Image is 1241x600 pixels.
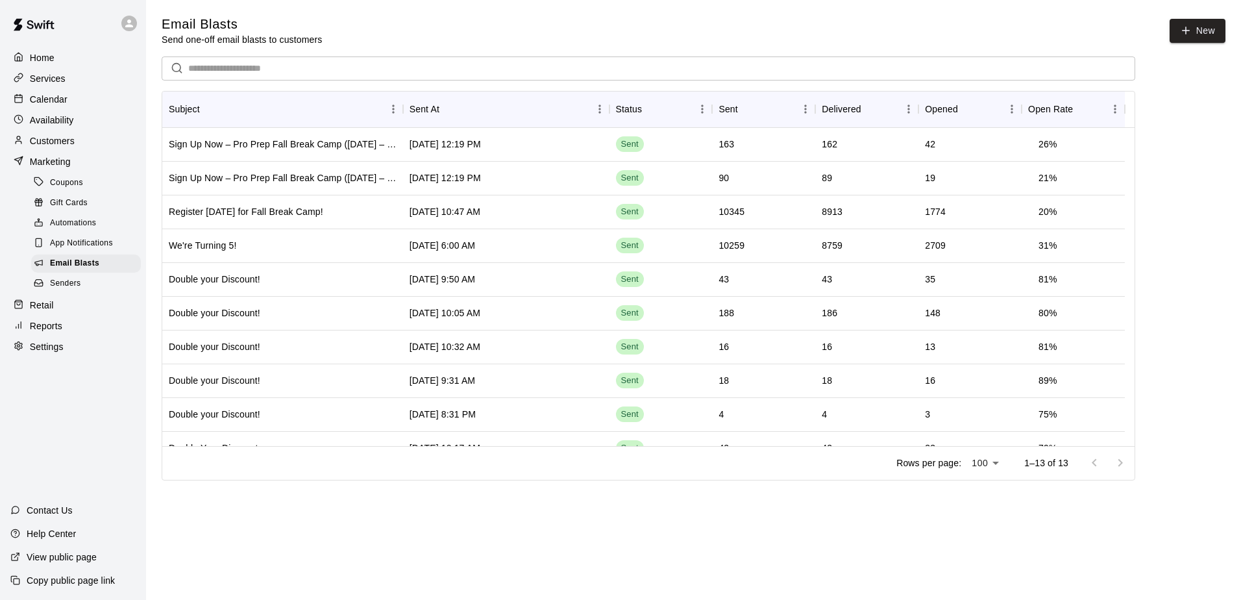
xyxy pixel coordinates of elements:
[169,239,236,252] div: We're Turning 5!
[410,138,481,151] div: Sep 9 2025, 12:19 PM
[10,337,136,356] a: Settings
[719,374,729,387] div: 18
[719,91,737,127] div: Sent
[50,217,96,230] span: Automations
[1028,161,1067,195] td: 21 %
[616,442,644,455] span: Sent
[410,273,475,286] div: Apr 30 2025, 9:50 AM
[822,408,827,421] div: 4
[616,91,643,127] div: Status
[1028,195,1067,229] td: 20 %
[1028,330,1067,364] td: 81 %
[822,340,832,353] div: 16
[719,340,729,353] div: 16
[1028,364,1067,398] td: 89 %
[822,374,832,387] div: 18
[642,100,660,118] button: Sort
[31,193,146,213] a: Gift Cards
[616,172,644,184] span: Sent
[10,152,136,171] div: Marketing
[403,91,609,127] div: Sent At
[410,442,480,455] div: Apr 30 2025, 10:17 AM
[925,205,946,218] div: 1774
[30,299,54,312] p: Retail
[410,306,480,319] div: Apr 30 2025, 10:05 AM
[966,454,1003,473] div: 100
[616,375,644,387] span: Sent
[1002,99,1022,119] button: Menu
[719,205,744,218] div: 10345
[10,69,136,88] a: Services
[410,91,439,127] div: Sent At
[1024,456,1068,469] p: 1–13 of 13
[1028,262,1067,297] td: 81 %
[169,408,260,421] div: Double your Discount!
[712,91,815,127] div: Sent
[10,48,136,68] a: Home
[31,173,146,193] a: Coupons
[410,171,481,184] div: Sep 9 2025, 12:19 PM
[822,442,832,455] div: 42
[30,155,71,168] p: Marketing
[822,273,832,286] div: 43
[925,91,958,127] div: Opened
[719,171,729,184] div: 90
[822,171,832,184] div: 89
[822,239,842,252] div: 8759
[822,138,837,151] div: 162
[1028,397,1067,432] td: 75 %
[10,316,136,336] a: Reports
[31,234,141,253] div: App Notifications
[693,99,712,119] button: Menu
[616,307,644,319] span: Sent
[719,408,724,421] div: 4
[31,275,141,293] div: Senders
[410,408,476,421] div: Apr 29 2025, 8:31 PM
[822,306,837,319] div: 186
[616,138,644,151] span: Sent
[10,295,136,315] a: Retail
[10,110,136,130] a: Availability
[590,99,609,119] button: Menu
[27,574,115,587] p: Copy public page link
[1073,100,1091,118] button: Sort
[1105,99,1125,119] button: Menu
[719,239,744,252] div: 10259
[958,100,976,118] button: Sort
[896,456,961,469] p: Rows per page:
[30,51,55,64] p: Home
[616,341,644,353] span: Sent
[609,91,713,127] div: Status
[162,33,322,46] p: Send one-off email blasts to customers
[50,177,83,190] span: Coupons
[169,138,397,151] div: Sign Up Now – Pro Prep Fall Break Camp (Sept 29 – Oct 3)!
[169,442,258,455] div: Double Your Discount
[616,273,644,286] span: Sent
[50,197,88,210] span: Gift Cards
[30,114,74,127] p: Availability
[162,91,403,127] div: Subject
[1028,229,1067,263] td: 31 %
[410,205,480,218] div: Sep 5 2025, 10:47 AM
[925,239,946,252] div: 2709
[27,527,76,540] p: Help Center
[31,255,141,273] div: Email Blasts
[925,273,935,286] div: 35
[925,340,935,353] div: 13
[410,374,475,387] div: Apr 30 2025, 9:31 AM
[10,131,136,151] a: Customers
[30,93,68,106] p: Calendar
[861,100,879,118] button: Sort
[31,214,141,232] div: Automations
[31,274,146,294] a: Senders
[719,306,734,319] div: 188
[796,99,815,119] button: Menu
[899,99,918,119] button: Menu
[169,91,200,127] div: Subject
[27,551,97,564] p: View public page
